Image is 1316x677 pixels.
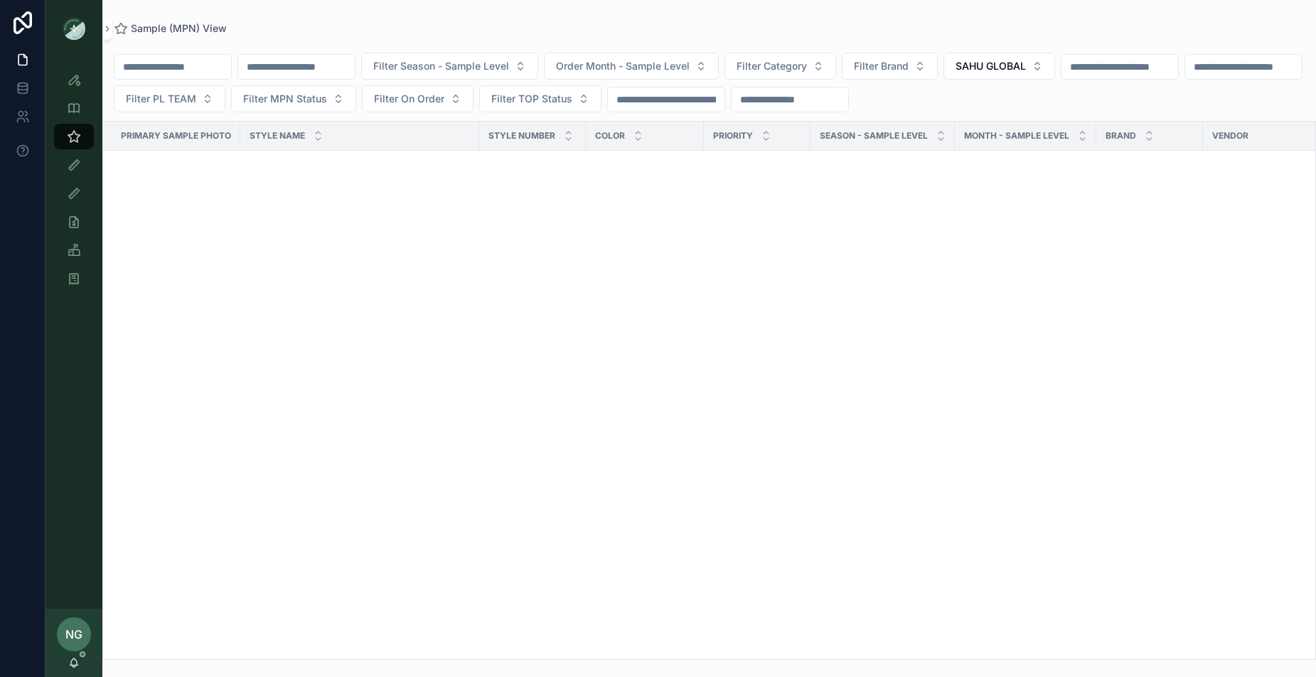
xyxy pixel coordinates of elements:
span: Brand [1106,130,1136,142]
button: Select Button [842,53,938,80]
button: Select Button [362,85,474,112]
button: Select Button [114,85,225,112]
span: Filter On Order [374,92,444,106]
span: Filter Category [737,59,807,73]
button: Select Button [231,85,356,112]
span: Color [595,130,625,142]
img: App logo [63,17,85,40]
button: Select Button [479,85,601,112]
span: Filter MPN Status [243,92,327,106]
span: Sample (MPN) View [131,21,227,36]
span: Order Month - Sample Level [556,59,690,73]
span: NG [65,626,82,643]
button: Select Button [943,53,1055,80]
span: Style Number [488,130,555,142]
span: Filter Season - Sample Level [373,59,509,73]
span: Season - Sample Level [820,130,928,142]
button: Select Button [361,53,538,80]
span: MONTH - SAMPLE LEVEL [964,130,1069,142]
span: Filter PL TEAM [126,92,196,106]
span: Filter TOP Status [491,92,572,106]
a: Sample (MPN) View [114,21,227,36]
button: Select Button [724,53,836,80]
span: Vendor [1212,130,1248,142]
span: SAHU GLOBAL [956,59,1026,73]
span: PRIORITY [713,130,753,142]
span: Style Name [250,130,305,142]
button: Select Button [544,53,719,80]
span: PRIMARY SAMPLE PHOTO [121,130,231,142]
span: Filter Brand [854,59,909,73]
div: scrollable content [46,57,102,310]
